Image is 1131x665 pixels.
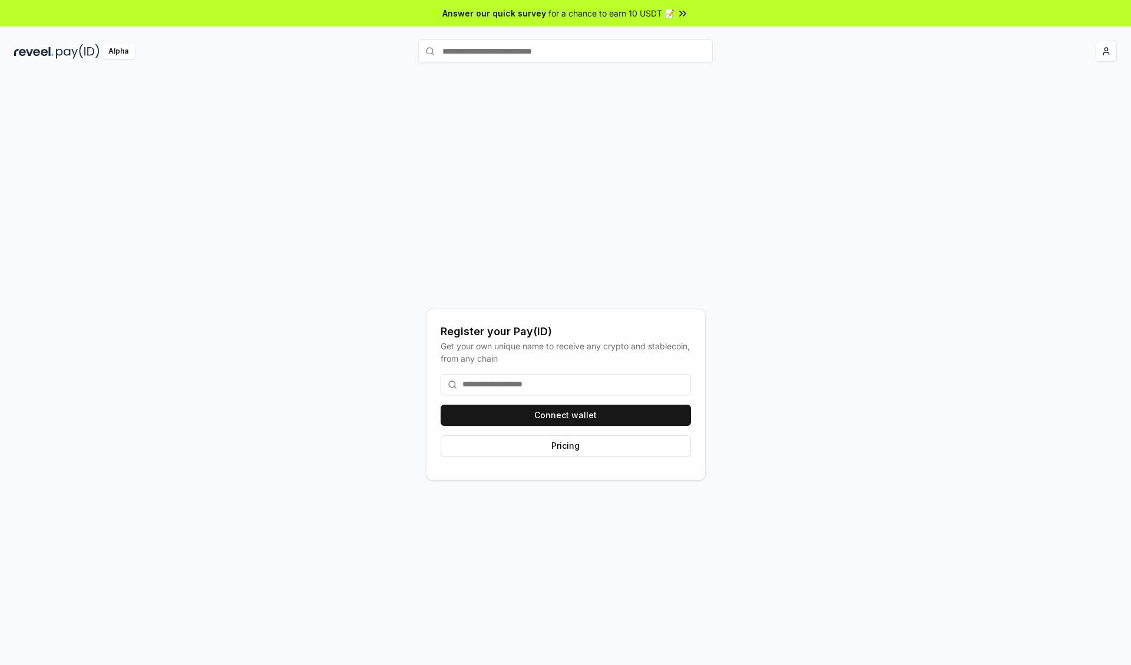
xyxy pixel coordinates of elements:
div: Get your own unique name to receive any crypto and stablecoin, from any chain [441,340,691,365]
div: Register your Pay(ID) [441,323,691,340]
div: Alpha [102,44,135,59]
img: pay_id [56,44,100,59]
span: Answer our quick survey [442,7,546,19]
button: Connect wallet [441,405,691,426]
img: reveel_dark [14,44,54,59]
button: Pricing [441,435,691,456]
span: for a chance to earn 10 USDT 📝 [548,7,674,19]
